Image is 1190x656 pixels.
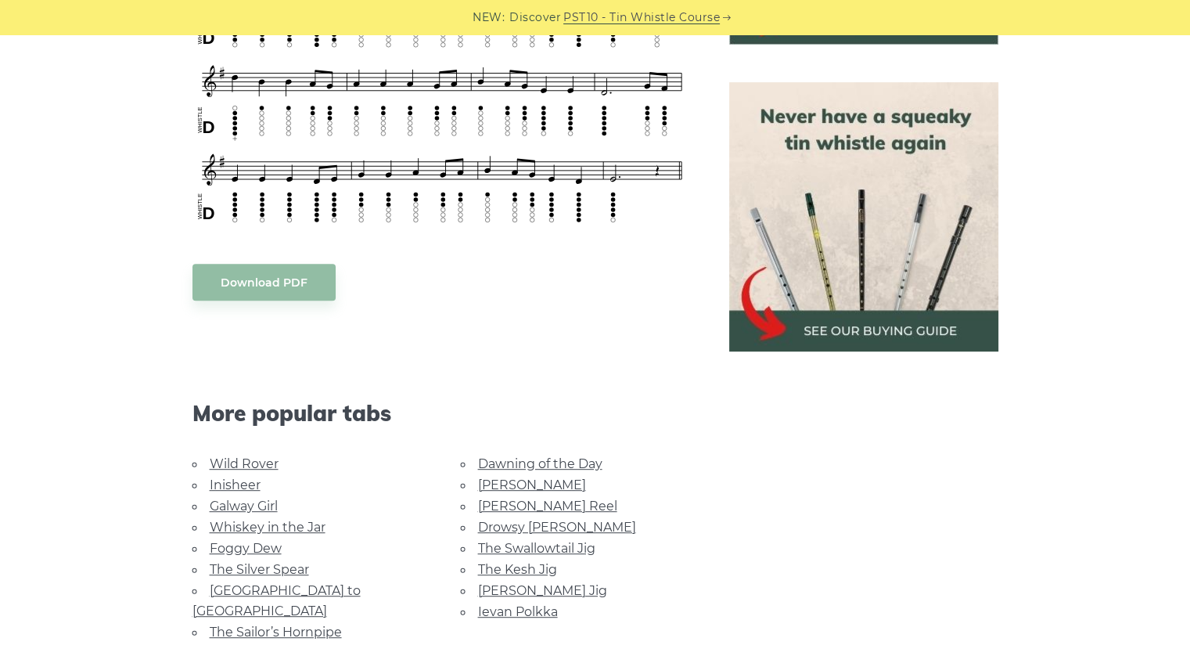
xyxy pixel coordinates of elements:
a: The Silver Spear [210,562,309,577]
a: [PERSON_NAME] Jig [478,583,607,598]
span: More popular tabs [192,400,692,427]
a: The Sailor’s Hornpipe [210,625,342,640]
span: NEW: [473,9,505,27]
a: [PERSON_NAME] Reel [478,499,617,514]
a: Drowsy [PERSON_NAME] [478,520,636,535]
a: [PERSON_NAME] [478,478,586,492]
a: Whiskey in the Jar [210,520,325,535]
a: [GEOGRAPHIC_DATA] to [GEOGRAPHIC_DATA] [192,583,361,618]
a: Wild Rover [210,456,279,471]
a: The Kesh Jig [478,562,557,577]
a: Inisheer [210,478,261,492]
a: The Swallowtail Jig [478,541,595,556]
a: Foggy Dew [210,541,282,556]
a: Dawning of the Day [478,456,602,471]
img: tin whistle buying guide [729,82,998,351]
a: Download PDF [192,264,336,301]
a: Ievan Polkka [478,604,558,619]
span: Discover [509,9,561,27]
a: Galway Girl [210,499,278,514]
a: PST10 - Tin Whistle Course [563,9,720,27]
